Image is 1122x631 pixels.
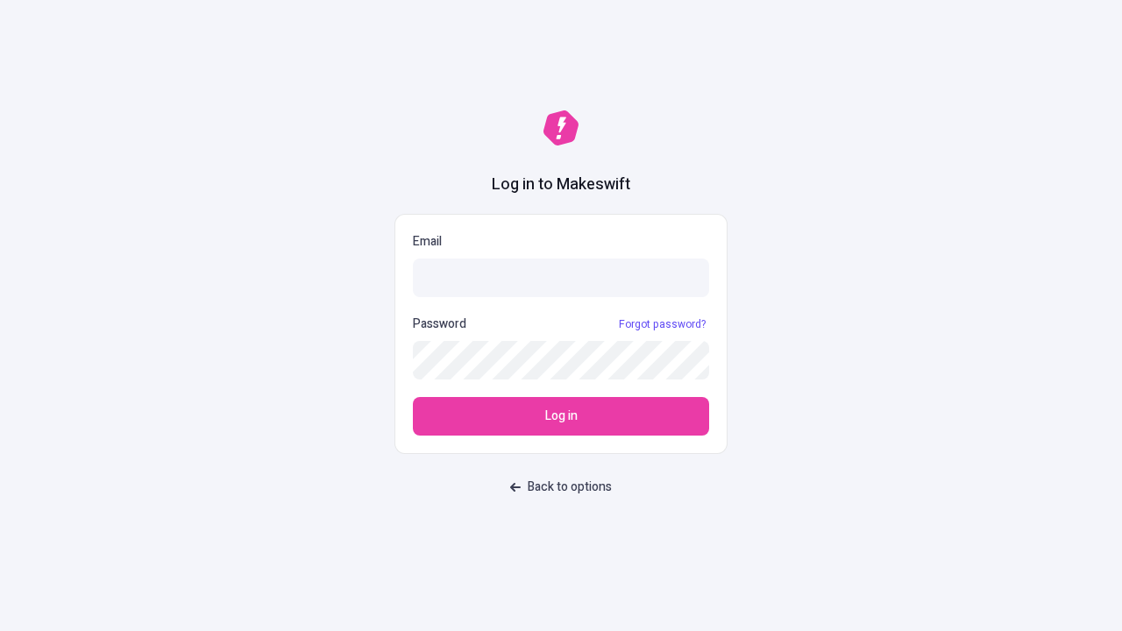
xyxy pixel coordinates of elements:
[528,478,612,497] span: Back to options
[500,471,622,503] button: Back to options
[413,259,709,297] input: Email
[413,232,709,252] p: Email
[615,317,709,331] a: Forgot password?
[413,397,709,436] button: Log in
[413,315,466,334] p: Password
[545,407,578,426] span: Log in
[492,174,630,196] h1: Log in to Makeswift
